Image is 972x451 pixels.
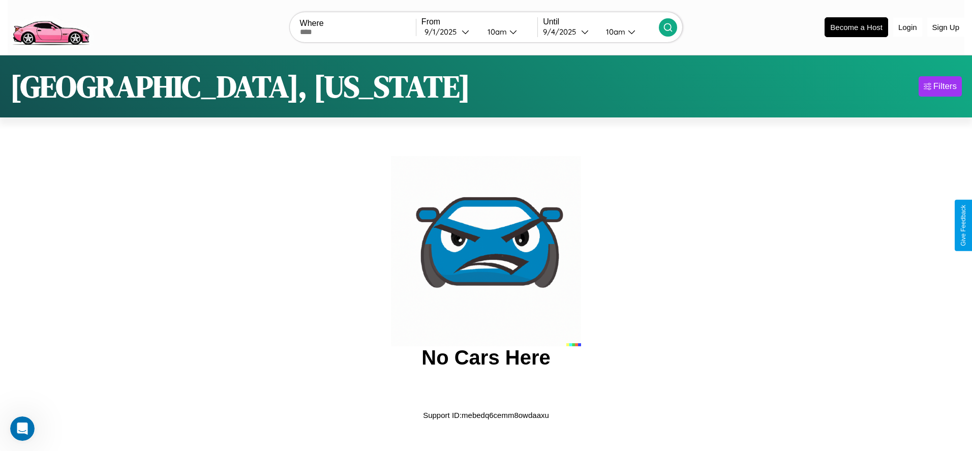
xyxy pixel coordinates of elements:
iframe: Intercom live chat [10,416,35,441]
button: Login [893,18,922,37]
img: car [391,156,581,346]
button: 9/1/2025 [421,26,479,37]
div: 9 / 1 / 2025 [424,27,462,37]
div: Filters [933,81,957,92]
button: Filters [919,76,962,97]
button: 10am [479,26,537,37]
div: 10am [482,27,509,37]
label: Until [543,17,659,26]
p: Support ID: mebedq6cemm8owdaaxu [423,408,549,422]
button: Become a Host [825,17,888,37]
img: logo [8,5,94,48]
button: Sign Up [927,18,964,37]
button: 10am [598,26,659,37]
label: Where [300,19,416,28]
h2: No Cars Here [421,346,550,369]
div: 9 / 4 / 2025 [543,27,581,37]
div: 10am [601,27,628,37]
label: From [421,17,537,26]
div: Give Feedback [960,205,967,246]
h1: [GEOGRAPHIC_DATA], [US_STATE] [10,66,470,107]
